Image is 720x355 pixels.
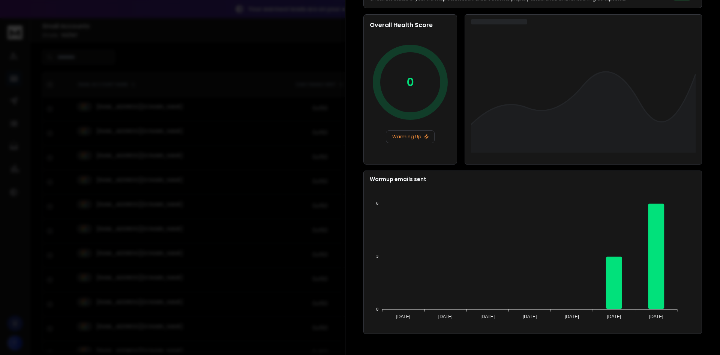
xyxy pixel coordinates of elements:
[565,314,579,319] tspan: [DATE]
[370,21,451,30] h2: Overall Health Score
[480,314,495,319] tspan: [DATE]
[406,76,414,89] p: 0
[607,314,621,319] tspan: [DATE]
[376,254,378,258] tspan: 3
[438,314,453,319] tspan: [DATE]
[649,314,663,319] tspan: [DATE]
[376,307,378,311] tspan: 0
[396,314,410,319] tspan: [DATE]
[376,201,378,205] tspan: 6
[389,134,431,140] p: Warming Up
[523,314,537,319] tspan: [DATE]
[370,175,696,183] p: Warmup emails sent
